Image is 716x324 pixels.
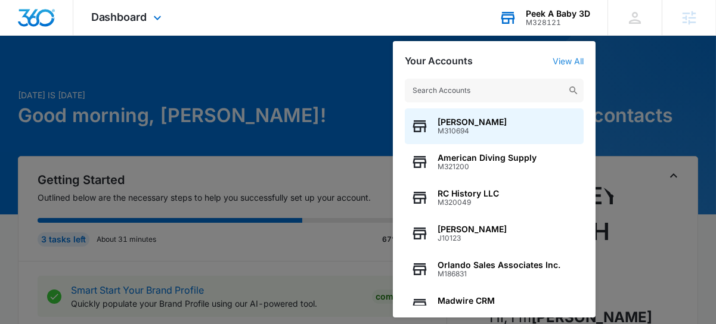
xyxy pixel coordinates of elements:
[91,11,147,23] span: Dashboard
[438,153,537,163] span: American Diving Supply
[438,270,560,278] span: M186831
[438,163,537,171] span: M321200
[438,127,507,135] span: M310694
[405,55,473,67] h2: Your Accounts
[405,79,584,102] input: Search Accounts
[438,306,495,314] span: MAD
[526,18,590,27] div: account id
[438,260,560,270] span: Orlando Sales Associates Inc.
[405,144,584,180] button: American Diving SupplyM321200
[438,117,507,127] span: [PERSON_NAME]
[438,198,499,207] span: M320049
[438,234,507,242] span: J10123
[405,287,584,323] button: Madwire CRMMAD
[405,108,584,144] button: [PERSON_NAME]M310694
[438,225,507,234] span: [PERSON_NAME]
[405,251,584,287] button: Orlando Sales Associates Inc.M186831
[405,180,584,216] button: RC History LLCM320049
[405,216,584,251] button: [PERSON_NAME]J10123
[526,9,590,18] div: account name
[438,189,499,198] span: RC History LLC
[438,296,495,306] span: Madwire CRM
[553,56,584,66] a: View All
